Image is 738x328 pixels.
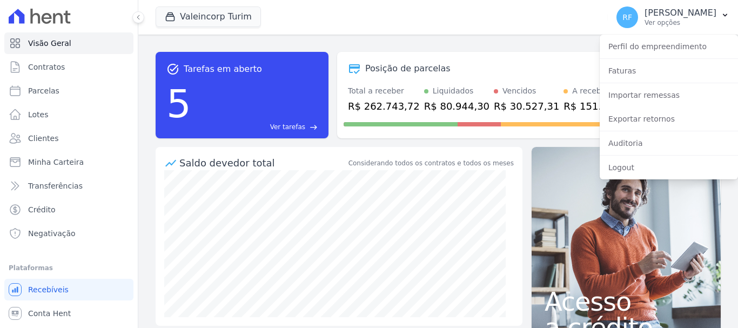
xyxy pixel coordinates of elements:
span: RF [622,14,632,21]
div: R$ 151.272,11 [563,99,635,113]
a: Visão Geral [4,32,133,54]
span: Negativação [28,228,76,239]
span: Acesso [545,289,708,314]
a: Lotes [4,104,133,125]
div: Posição de parcelas [365,62,451,75]
a: Conta Hent [4,303,133,324]
div: Considerando todos os contratos e todos os meses [348,158,514,168]
div: A receber [572,85,609,97]
a: Faturas [600,61,738,81]
a: Logout [600,158,738,177]
div: Liquidados [433,85,474,97]
a: Minha Carteira [4,151,133,173]
a: Negativação [4,223,133,244]
span: Tarefas em aberto [184,63,262,76]
div: Vencidos [502,85,536,97]
span: Transferências [28,180,83,191]
p: [PERSON_NAME] [645,8,716,18]
a: Transferências [4,175,133,197]
span: east [310,123,318,131]
p: Ver opções [645,18,716,27]
a: Contratos [4,56,133,78]
a: Perfil do empreendimento [600,37,738,56]
a: Crédito [4,199,133,220]
span: Clientes [28,133,58,144]
a: Clientes [4,128,133,149]
span: Lotes [28,109,49,120]
div: Saldo devedor total [179,156,346,170]
span: Visão Geral [28,38,71,49]
a: Recebíveis [4,279,133,300]
div: Plataformas [9,262,129,275]
span: task_alt [166,63,179,76]
span: Minha Carteira [28,157,84,168]
button: RF [PERSON_NAME] Ver opções [608,2,738,32]
span: Ver tarefas [270,122,305,132]
a: Auditoria [600,133,738,153]
a: Parcelas [4,80,133,102]
button: Valeincorp Turim [156,6,261,27]
span: Recebíveis [28,284,69,295]
div: 5 [166,76,191,132]
span: Contratos [28,62,65,72]
span: Conta Hent [28,308,71,319]
a: Ver tarefas east [196,122,318,132]
div: Total a receber [348,85,420,97]
div: R$ 80.944,30 [424,99,489,113]
span: Parcelas [28,85,59,96]
div: R$ 30.527,31 [494,99,559,113]
a: Exportar retornos [600,109,738,129]
a: Importar remessas [600,85,738,105]
span: Crédito [28,204,56,215]
div: R$ 262.743,72 [348,99,420,113]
